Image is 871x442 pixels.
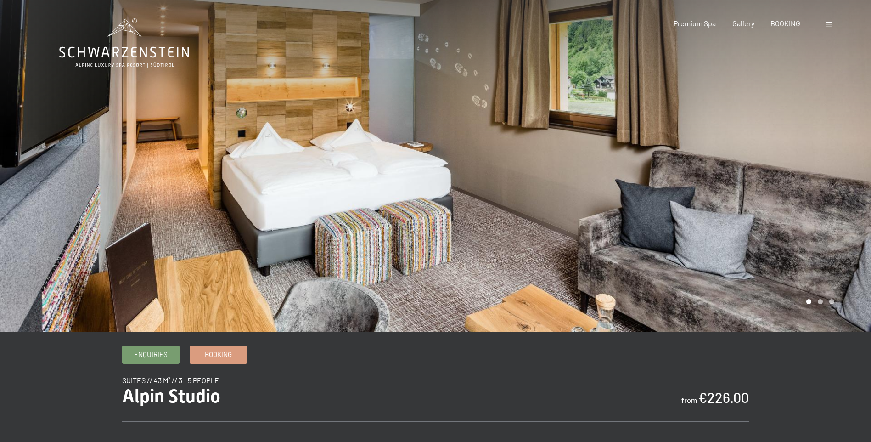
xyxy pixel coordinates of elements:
[674,19,716,28] a: Premium Spa
[681,396,697,404] span: from
[698,389,749,406] b: €226.00
[770,19,800,28] a: BOOKING
[122,385,220,407] span: Alpin Studio
[732,19,754,28] a: Gallery
[134,350,168,359] span: Enquiries
[205,350,232,359] span: Booking
[190,346,247,363] a: Booking
[123,346,179,363] a: Enquiries
[122,376,219,385] span: Suites // 43 m² // 3 - 5 People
